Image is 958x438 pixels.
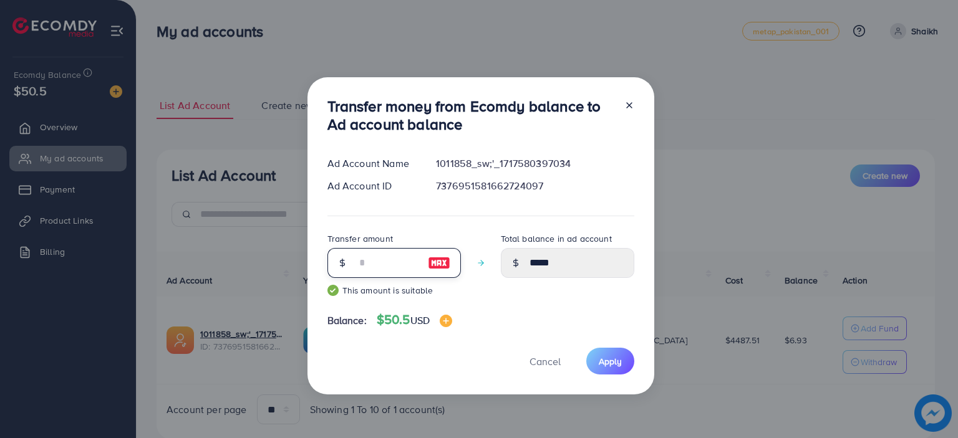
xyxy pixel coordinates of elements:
span: Cancel [530,355,561,368]
h4: $50.5 [377,312,452,328]
div: 7376951581662724097 [426,179,644,193]
img: guide [327,285,339,296]
button: Apply [586,348,634,374]
img: image [428,255,450,270]
h3: Transfer money from Ecomdy balance to Ad account balance [327,97,614,133]
button: Cancel [514,348,576,374]
small: This amount is suitable [327,284,461,297]
span: Balance: [327,313,367,328]
div: Ad Account Name [317,156,427,171]
label: Transfer amount [327,232,393,245]
span: Apply [599,355,622,368]
div: Ad Account ID [317,179,427,193]
span: USD [410,313,430,327]
label: Total balance in ad account [501,232,612,245]
div: 1011858_sw;'_1717580397034 [426,156,644,171]
img: image [440,315,452,327]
